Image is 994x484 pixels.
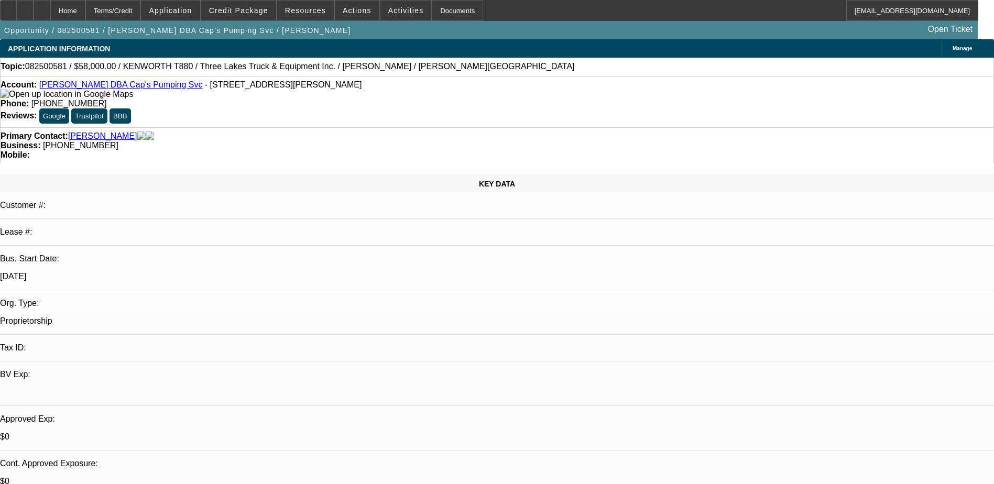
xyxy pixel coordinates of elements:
[39,108,69,124] button: Google
[209,6,268,15] span: Credit Package
[277,1,334,20] button: Resources
[4,26,351,35] span: Opportunity / 082500581 / [PERSON_NAME] DBA Cap's Pumping Svc / [PERSON_NAME]
[924,20,977,38] a: Open Ticket
[68,131,137,141] a: [PERSON_NAME]
[388,6,424,15] span: Activities
[146,131,154,141] img: linkedin-icon.png
[43,141,118,150] span: [PHONE_NUMBER]
[71,108,107,124] button: Trustpilot
[141,1,200,20] button: Application
[380,1,432,20] button: Activities
[479,180,515,188] span: KEY DATA
[149,6,192,15] span: Application
[201,1,276,20] button: Credit Package
[1,111,37,120] strong: Reviews:
[110,108,131,124] button: BBB
[1,90,133,98] a: View Google Maps
[953,46,972,51] span: Manage
[335,1,379,20] button: Actions
[285,6,326,15] span: Resources
[137,131,146,141] img: facebook-icon.png
[39,80,203,89] a: [PERSON_NAME] DBA Cap's Pumping Svc
[1,131,68,141] strong: Primary Contact:
[1,150,30,159] strong: Mobile:
[31,99,107,108] span: [PHONE_NUMBER]
[8,45,110,53] span: APPLICATION INFORMATION
[1,99,29,108] strong: Phone:
[1,62,25,71] strong: Topic:
[25,62,575,71] span: 082500581 / $58,000.00 / KENWORTH T880 / Three Lakes Truck & Equipment Inc. / [PERSON_NAME] / [PE...
[1,141,40,150] strong: Business:
[1,80,37,89] strong: Account:
[1,90,133,99] img: Open up location in Google Maps
[205,80,362,89] span: - [STREET_ADDRESS][PERSON_NAME]
[343,6,372,15] span: Actions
